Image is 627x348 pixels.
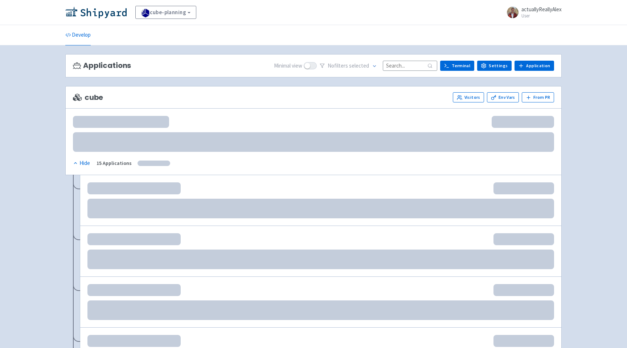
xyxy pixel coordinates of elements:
[515,61,554,71] a: Application
[73,61,131,70] h3: Applications
[440,61,474,71] a: Terminal
[97,159,132,167] div: 15 Applications
[453,92,484,102] a: Visitors
[73,159,91,167] button: Hide
[487,92,519,102] a: Env Vars
[522,92,554,102] button: From PR
[65,7,127,18] img: Shipyard logo
[521,13,562,18] small: User
[73,93,103,102] span: cube
[477,61,512,71] a: Settings
[521,6,562,13] span: actuallyReallyAlex
[383,61,437,70] input: Search...
[274,62,302,70] span: Minimal view
[503,7,562,18] a: actuallyReallyAlex User
[65,25,91,45] a: Develop
[135,6,196,19] a: cube-planning
[73,159,90,167] div: Hide
[349,62,369,69] span: selected
[328,62,369,70] span: No filter s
